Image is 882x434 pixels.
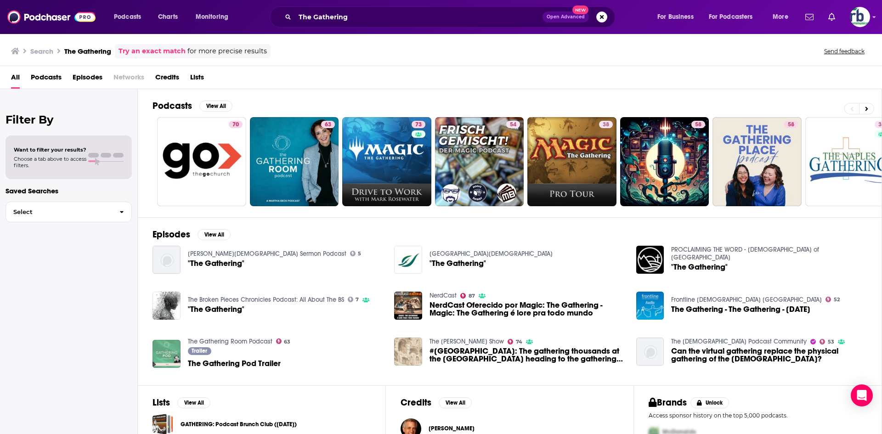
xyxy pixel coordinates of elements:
a: Podcasts [31,70,62,89]
span: "The Gathering" [188,259,244,267]
h2: Brands [649,397,687,408]
button: open menu [189,10,240,24]
a: 58 [620,117,709,206]
a: 52 [825,297,840,302]
a: 38 [599,121,613,128]
img: "The Gathering" [636,246,664,274]
img: "The Gathering" [394,246,422,274]
a: 70 [229,121,243,128]
span: 38 [603,120,609,130]
img: NerdCast Oferecido por Magic: The Gathering - Magic: The Gathering é lore pra todo mundo [394,292,422,320]
a: The Christian Podcast Community [671,338,807,345]
span: Open Advanced [547,15,585,19]
span: Charts [158,11,178,23]
span: The Gathering Pod Trailer [188,360,281,367]
a: The Broken Pieces Chronicles Podcast: All About The BS [188,296,344,304]
span: Trailer [192,348,207,354]
a: Martin Luther Chapel Sermon Podcast [188,250,346,258]
img: The Gathering Pod Trailer [153,340,181,368]
button: open menu [766,10,800,24]
a: NerdCast [430,292,457,299]
button: Show profile menu [850,7,870,27]
span: Want to filter your results? [14,147,86,153]
button: Send feedback [821,47,867,55]
h2: Episodes [153,229,190,240]
span: 54 [510,120,516,130]
span: 74 [516,340,522,344]
span: [PERSON_NAME] [429,425,475,432]
span: 53 [828,340,834,344]
img: Podchaser - Follow, Share and Rate Podcasts [7,8,96,26]
a: EpisodesView All [153,229,231,240]
span: 73 [415,120,422,130]
span: Monitoring [196,11,228,23]
button: open menu [651,10,705,24]
span: #[GEOGRAPHIC_DATA]: The gathering thousands at the [GEOGRAPHIC_DATA] heading to the gathering ten... [430,347,625,363]
span: Podcasts [114,11,141,23]
a: "The Gathering" [430,259,486,267]
span: 7 [356,298,359,302]
span: The Gathering - The Gathering - [DATE] [671,305,810,313]
span: Networks [113,70,144,89]
a: #Panama: The gathering thousands at the Darien Gap heading to the gathering tens of thousands at ... [430,347,625,363]
a: 5 [350,251,362,256]
a: 63 [276,338,291,344]
a: 87 [460,293,475,299]
a: #Panama: The gathering thousands at the Darien Gap heading to the gathering tens of thousands at ... [394,338,422,366]
a: Lists [190,70,204,89]
a: Can the virtual gathering replace the physical gathering of the Church? [636,338,664,366]
span: 70 [232,120,239,130]
button: open menu [703,10,766,24]
span: New [572,6,589,14]
span: More [773,11,788,23]
p: Access sponsor history on the top 5,000 podcasts. [649,412,867,419]
a: 73 [412,121,425,128]
a: Try an exact match [119,46,186,56]
a: 63 [321,121,335,128]
h2: Lists [153,397,170,408]
a: 54 [435,117,524,206]
a: 63 [250,117,339,206]
a: All [11,70,20,89]
a: 38 [527,117,616,206]
img: "The Gathering" [153,292,181,320]
a: "The Gathering" [188,305,244,313]
a: PROCLAIMING THE WORD - Trinity Church of Heber Springs [671,246,819,261]
button: View All [439,397,472,408]
a: Credits [155,70,179,89]
a: 58 [691,121,705,128]
span: Choose a tab above to access filters. [14,156,86,169]
a: Frontline Church Liverpool [671,296,822,304]
button: Unlock [690,397,729,408]
span: 63 [284,340,290,344]
a: 58 [712,117,802,206]
button: View All [177,397,210,408]
a: 53 [820,339,834,344]
h2: Filter By [6,113,132,126]
a: ListsView All [153,397,210,408]
a: "The Gathering" [671,263,728,271]
a: Can the virtual gathering replace the physical gathering of the Church? [671,347,867,363]
span: Can the virtual gathering replace the physical gathering of the [DEMOGRAPHIC_DATA]? [671,347,867,363]
a: 74 [508,339,522,344]
img: "The Gathering" [153,246,181,274]
span: 58 [695,120,701,130]
a: 54 [506,121,520,128]
a: Episodes [73,70,102,89]
span: 87 [469,294,475,298]
img: User Profile [850,7,870,27]
img: The Gathering - The Gathering - 2012.09.09 [636,292,664,320]
a: 58 [784,121,798,128]
p: Saved Searches [6,186,132,195]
